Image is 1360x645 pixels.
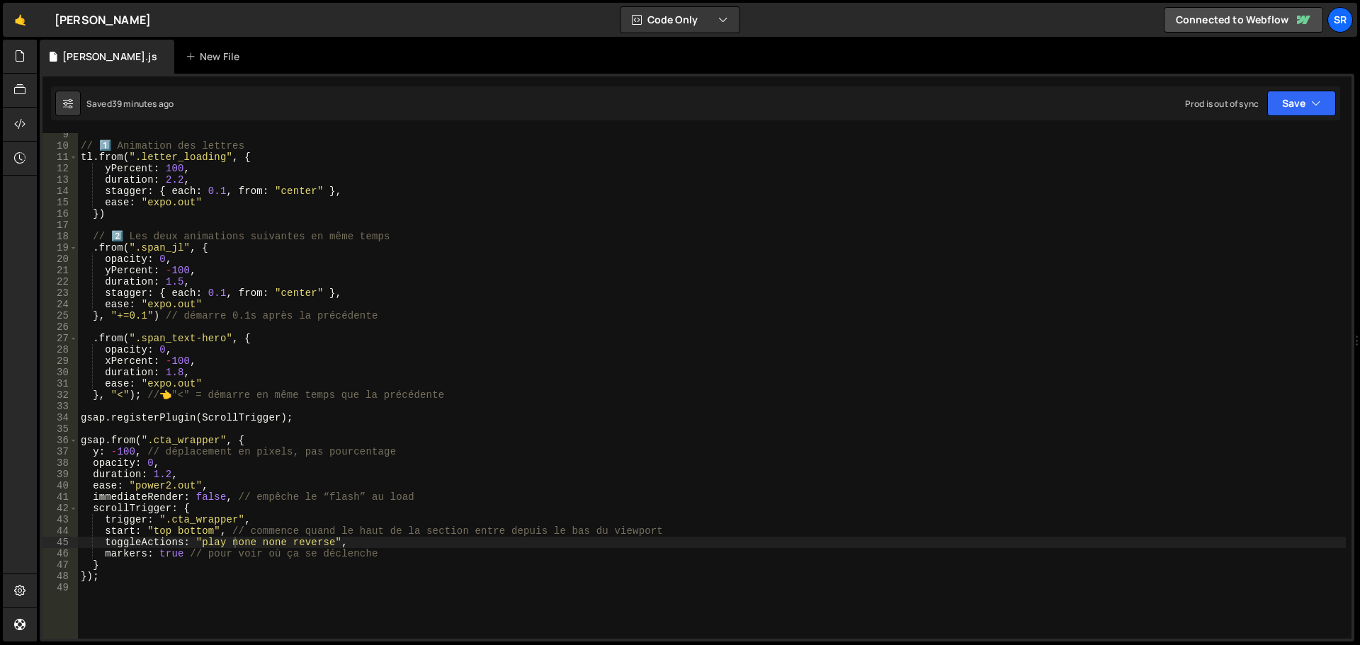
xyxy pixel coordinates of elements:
[186,50,245,64] div: New File
[42,265,78,276] div: 21
[42,344,78,355] div: 28
[42,401,78,412] div: 33
[42,310,78,321] div: 25
[62,50,157,64] div: [PERSON_NAME].js
[42,389,78,401] div: 32
[42,435,78,446] div: 36
[42,140,78,152] div: 10
[42,491,78,503] div: 41
[55,11,151,28] div: [PERSON_NAME]
[42,469,78,480] div: 39
[1164,7,1323,33] a: Connected to Webflow
[42,457,78,469] div: 38
[42,559,78,571] div: 47
[42,378,78,389] div: 31
[42,231,78,242] div: 18
[42,152,78,163] div: 11
[3,3,38,37] a: 🤙
[42,333,78,344] div: 27
[42,174,78,185] div: 13
[42,253,78,265] div: 20
[42,367,78,378] div: 30
[42,163,78,174] div: 12
[42,355,78,367] div: 29
[42,185,78,197] div: 14
[42,480,78,491] div: 40
[42,514,78,525] div: 43
[42,129,78,140] div: 9
[42,321,78,333] div: 26
[86,98,174,110] div: Saved
[42,582,78,593] div: 49
[42,423,78,435] div: 35
[42,242,78,253] div: 19
[42,537,78,548] div: 45
[42,503,78,514] div: 42
[42,446,78,457] div: 37
[42,571,78,582] div: 48
[42,197,78,208] div: 15
[112,98,174,110] div: 39 minutes ago
[42,276,78,287] div: 22
[1185,98,1259,110] div: Prod is out of sync
[42,299,78,310] div: 24
[1267,91,1336,116] button: Save
[1327,7,1353,33] a: SR
[620,7,739,33] button: Code Only
[42,287,78,299] div: 23
[42,548,78,559] div: 46
[42,412,78,423] div: 34
[42,525,78,537] div: 44
[42,219,78,231] div: 17
[42,208,78,219] div: 16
